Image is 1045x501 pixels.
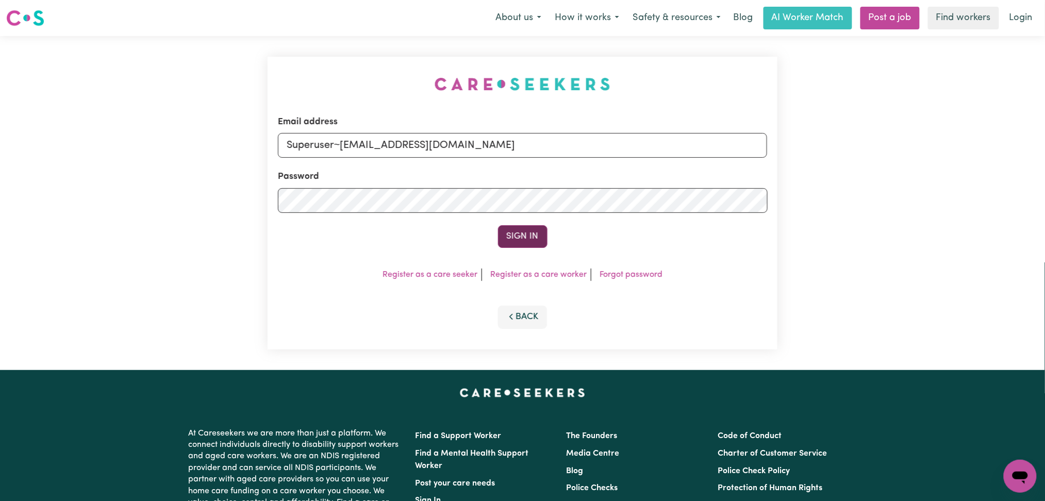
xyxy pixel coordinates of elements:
button: How it works [548,7,626,29]
button: Safety & resources [626,7,727,29]
a: Code of Conduct [718,432,782,440]
a: Protection of Human Rights [718,484,822,492]
a: AI Worker Match [764,7,852,29]
input: Email address [278,133,768,158]
button: About us [489,7,548,29]
a: Careseekers home page [460,389,585,397]
button: Sign In [498,225,548,248]
a: Police Check Policy [718,467,790,475]
a: Charter of Customer Service [718,449,827,458]
img: Careseekers logo [6,9,44,27]
button: Back [498,306,548,328]
label: Password [278,170,319,183]
a: Careseekers logo [6,6,44,30]
a: Register as a care seeker [383,271,477,279]
label: Email address [278,115,338,129]
a: Post your care needs [416,479,495,488]
a: The Founders [567,432,618,440]
a: Register as a care worker [490,271,587,279]
a: Blog [567,467,584,475]
iframe: Button to launch messaging window [1004,460,1037,493]
a: Find a Mental Health Support Worker [416,449,529,470]
a: Police Checks [567,484,618,492]
a: Post a job [860,7,920,29]
a: Blog [727,7,759,29]
a: Media Centre [567,449,620,458]
a: Find workers [928,7,999,29]
a: Login [1003,7,1039,29]
a: Forgot password [600,271,662,279]
a: Find a Support Worker [416,432,502,440]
